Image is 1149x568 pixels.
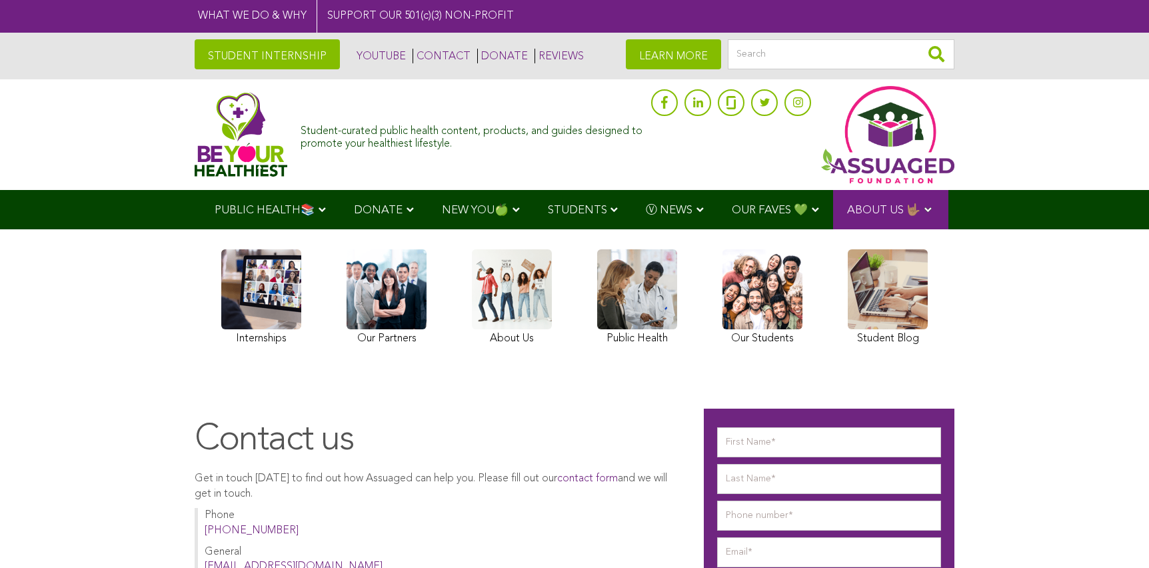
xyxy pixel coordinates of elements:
iframe: Chat Widget [1082,504,1149,568]
a: YOUTUBE [353,49,406,63]
a: [PHONE_NUMBER] [205,525,299,536]
img: Assuaged [195,92,287,177]
a: REVIEWS [535,49,584,63]
input: Search [728,39,954,69]
span: STUDENTS [548,205,607,216]
div: Student-curated public health content, products, and guides designed to promote your healthiest l... [301,119,644,151]
a: LEARN MORE [626,39,721,69]
span: OUR FAVES 💚 [732,205,808,216]
span: ABOUT US 🤟🏽 [847,205,920,216]
input: Last Name* [717,464,941,494]
a: contact form [557,473,618,484]
span: PUBLIC HEALTH📚 [215,205,315,216]
img: glassdoor [726,96,736,109]
input: Email* [717,537,941,567]
a: CONTACT [413,49,471,63]
div: Navigation Menu [195,190,954,229]
p: Phone [205,508,677,538]
a: STUDENT INTERNSHIP [195,39,340,69]
input: Phone number* [717,501,941,531]
a: DONATE [477,49,528,63]
span: DONATE [354,205,403,216]
h1: Contact us [195,419,677,462]
input: First Name* [717,427,941,457]
span: Ⓥ NEWS [646,205,692,216]
p: Get in touch [DATE] to find out how Assuaged can help you. Please fill out our and we will get in... [195,471,677,501]
span: NEW YOU🍏 [442,205,509,216]
img: Assuaged App [821,86,954,183]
